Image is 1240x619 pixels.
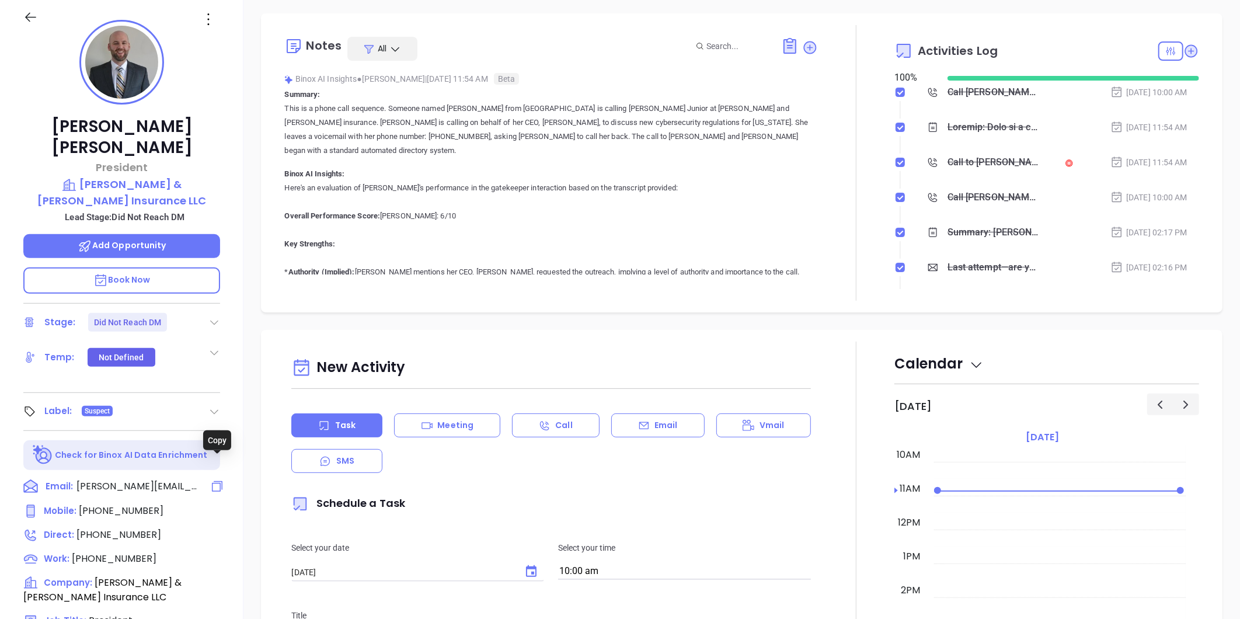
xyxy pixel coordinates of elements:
div: [DATE] 11:54 AM [1110,121,1187,134]
div: 100 % [894,71,934,85]
p: [PERSON_NAME] [PERSON_NAME] [23,116,220,158]
b: Key Strengths: [284,239,335,248]
div: [DATE] 02:16 PM [1110,261,1187,274]
span: [PHONE_NUMBER] [76,528,161,541]
p: Vmail [760,419,785,432]
span: Book Now [93,274,151,286]
b: Summary: [284,90,320,99]
p: Select your date [291,541,544,554]
div: Temp: [44,349,75,366]
div: [DATE] 10:00 AM [1110,86,1187,99]
div: Did Not Reach DM [94,313,162,332]
p: Lead Stage: Did Not Reach DM [29,210,220,225]
button: Choose date, selected date is Oct 10, 2025 [520,560,543,583]
p: Task [335,419,356,432]
p: Select your time [558,541,811,554]
span: Direct : [44,528,74,541]
input: MM/DD/YYYY [291,566,515,578]
button: Next day [1173,394,1199,415]
div: 1pm [901,550,922,564]
span: ● [357,74,362,84]
span: [PHONE_NUMBER] [79,504,163,517]
div: Stage: [44,314,76,331]
input: Search... [706,40,768,53]
span: Schedule a Task [291,496,405,510]
button: Previous day [1147,394,1173,415]
div: Not Defined [99,348,144,367]
span: Add Opportunity [78,239,166,251]
div: [DATE] 02:17 PM [1110,226,1187,239]
div: 12pm [896,516,922,530]
p: President [23,159,220,175]
div: Binox AI Insights [PERSON_NAME] | [DATE] 11:54 AM [284,70,818,88]
p: Check for Binox AI Data Enrichment [55,449,207,461]
p: SMS [336,455,354,467]
p: Email [654,419,678,432]
div: 2pm [898,583,922,597]
div: Copy [203,430,231,450]
div: Summary: [PERSON_NAME] from Motiva called [PERSON_NAME] and [PERSON_NAME] insurance trying to rea... [948,224,1040,241]
div: 10am [894,448,922,462]
b: Authority (Implied): [288,267,355,276]
span: Company: [44,576,92,589]
img: Ai-Enrich-DaqCidB-.svg [33,445,53,465]
a: [PERSON_NAME] & [PERSON_NAME] Insurance LLC [23,176,220,208]
span: Activities Log [918,45,998,57]
b: Binox AI Insights: [284,169,344,178]
p: Meeting [437,419,473,432]
div: Last attempt—are you still considering this? [948,259,1040,276]
div: Loremip: Dolo si a conse adip elitsedd. Eiusmod tempo Incid utla Etdolo ma aliquae Admi VeNiamq N... [948,119,1040,136]
img: profile-user [85,26,158,99]
span: [PERSON_NAME][EMAIL_ADDRESS][DOMAIN_NAME] [76,479,199,493]
span: All [378,43,386,54]
div: New Activity [291,353,811,383]
div: [DATE] 10:00 AM [1110,191,1187,204]
p: Call [555,419,572,432]
div: [DATE] 11:54 AM [1110,156,1187,169]
a: [DATE] [1023,429,1061,446]
span: [PHONE_NUMBER] [72,552,156,565]
span: Suspect [85,405,110,418]
span: Calendar [894,354,984,373]
span: [PERSON_NAME] & [PERSON_NAME] Insurance LLC [23,576,182,604]
div: Call [PERSON_NAME] to follow up [948,84,1040,101]
span: Email: [46,479,73,495]
div: Notes [306,40,342,51]
span: Beta [494,73,519,85]
span: Mobile : [44,505,76,517]
div: Call [PERSON_NAME] to follow up [948,189,1040,206]
span: Work : [44,552,69,565]
h2: [DATE] [894,400,932,413]
div: 11am [897,482,922,496]
div: Call to [PERSON_NAME] [948,154,1040,171]
div: Label: [44,402,72,420]
img: svg%3e [284,75,293,84]
b: Overall Performance Score: [284,211,380,220]
p: This is a phone call sequence. Someone named [PERSON_NAME] from [GEOGRAPHIC_DATA] is calling [PER... [284,102,818,158]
